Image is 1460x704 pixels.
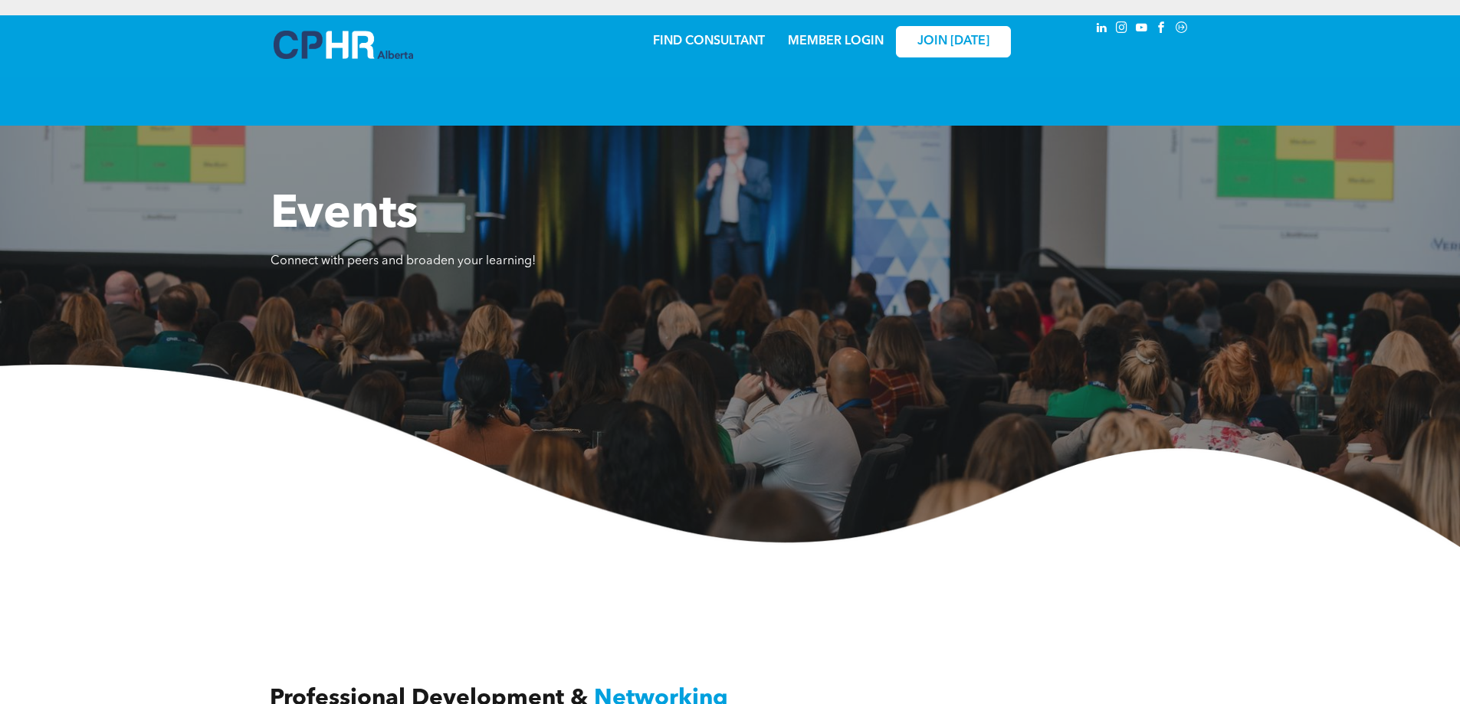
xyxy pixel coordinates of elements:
span: JOIN [DATE] [917,34,989,49]
span: Events [271,192,418,238]
a: instagram [1114,19,1130,40]
a: linkedin [1094,19,1111,40]
a: FIND CONSULTANT [653,35,765,47]
a: JOIN [DATE] [896,26,1011,57]
img: A blue and white logo for cp alberta [274,31,413,59]
a: youtube [1134,19,1150,40]
a: facebook [1153,19,1170,40]
a: Social network [1173,19,1190,40]
span: Connect with peers and broaden your learning! [271,255,536,267]
a: MEMBER LOGIN [788,35,884,47]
